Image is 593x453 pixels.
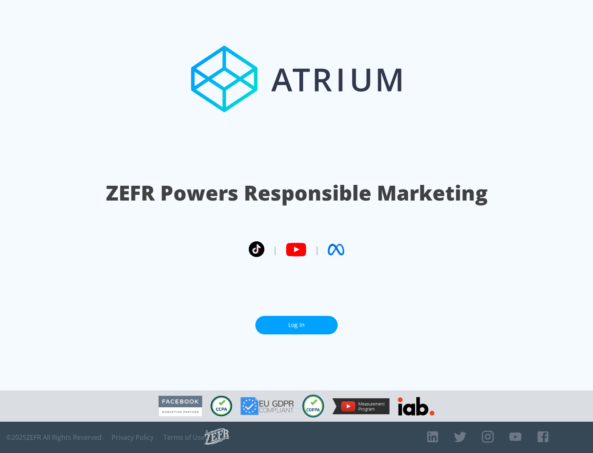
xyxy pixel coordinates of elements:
img: YouTube Measurement Program [332,398,390,414]
img: GDPR Compliant [240,397,294,415]
h1: ZEFR Powers Responsible Marketing [106,179,488,207]
a: Privacy Policy [112,433,154,441]
span: © 2025 ZEFR All Rights Reserved [6,433,102,441]
span: | [273,243,278,256]
span: | [315,243,320,256]
a: Log In [255,316,338,334]
img: IAB [398,397,434,416]
a: Terms of Use [163,433,205,441]
img: Facebook Marketing Partner [159,396,202,417]
img: COPPA Compliant [302,395,324,418]
img: CCPA Compliant [210,396,232,416]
